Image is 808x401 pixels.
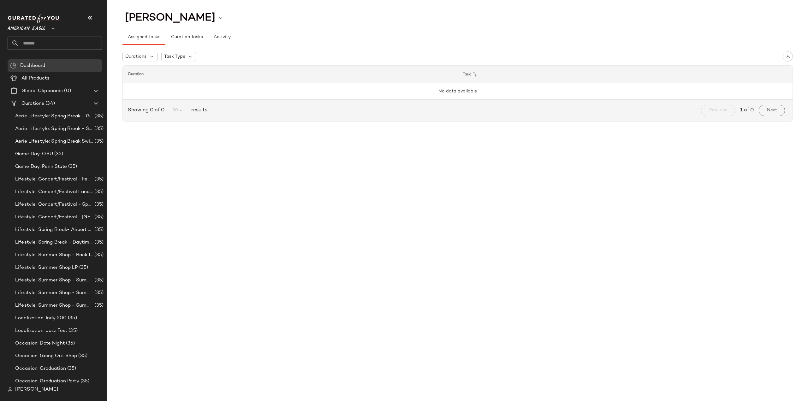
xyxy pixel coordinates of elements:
img: svg%3e [786,54,790,59]
span: (35) [93,226,104,233]
img: svg%3e [10,62,16,69]
span: Lifestyle: Concert/Festival Landing Page [15,188,93,196]
span: Lifestyle: Summer Shop - Summer Study Sessions [15,302,93,309]
span: Lifestyle: Summer Shop LP [15,264,78,271]
span: (35) [93,201,104,208]
span: (35) [53,150,63,158]
span: [PERSON_NAME] [15,386,58,393]
span: (0) [63,87,71,95]
span: Showing 0 of 0 [128,107,167,114]
span: Lifestyle: Summer Shop - Summer Internship [15,289,93,297]
span: Lifestyle: Spring Break - Daytime Casual [15,239,93,246]
span: Aerie Lifestyle: Spring Break - Girly/Femme [15,113,93,120]
span: (35) [66,365,76,372]
span: Curations [21,100,44,107]
span: (35) [93,302,104,309]
span: Localization: Jazz Fest [15,327,67,334]
span: Lifestyle: Summer Shop - Back to School Essentials [15,251,93,259]
span: (34) [44,100,55,107]
span: All Products [21,75,50,82]
span: Lifestyle: Concert/Festival - Femme [15,176,93,183]
span: Curation Tasks [170,35,203,40]
span: (35) [67,327,78,334]
span: (35) [93,214,104,221]
span: (35) [79,378,90,385]
span: American Eagle [8,21,45,33]
th: Task [458,66,793,83]
span: Activity [213,35,231,40]
span: (35) [93,289,104,297]
span: Aerie Lifestyle: Spring Break Swimsuits Landing Page [15,138,93,145]
span: Localization: Indy 500 [15,315,67,322]
span: Game Day: Penn State [15,163,67,170]
span: Global Clipboards [21,87,63,95]
span: Lifestyle: Summer Shop - Summer Abroad [15,277,93,284]
span: (35) [93,188,104,196]
span: Lifestyle: Concert/Festival - Sporty [15,201,93,208]
span: Task Type [164,53,185,60]
img: cfy_white_logo.C9jOOHJF.svg [8,15,61,23]
span: (35) [93,113,104,120]
span: (35) [65,340,75,347]
span: (35) [93,251,104,259]
span: Next [767,108,777,113]
span: 1 of 0 [740,107,754,114]
th: Curation [123,66,458,83]
span: (35) [93,277,104,284]
span: Occasion: Date Night [15,340,65,347]
span: (35) [78,264,88,271]
span: Lifestyle: Spring Break- Airport Style [15,226,93,233]
td: No data available [123,83,793,100]
span: Occasion: Graduation Party [15,378,79,385]
span: Game Day: OSU [15,150,53,158]
span: Assigned Tasks [128,35,160,40]
span: Occasion: Graduation [15,365,66,372]
span: (35) [77,352,87,360]
span: (35) [93,239,104,246]
span: Aerie Lifestyle: Spring Break - Sporty [15,125,93,133]
span: [PERSON_NAME] [125,12,215,24]
span: results [189,107,207,114]
button: Next [759,105,785,116]
img: svg%3e [8,387,13,392]
span: (35) [93,138,104,145]
span: (35) [67,315,77,322]
span: (35) [67,163,77,170]
span: Occasion: Going Out Shop [15,352,77,360]
span: Dashboard [20,62,45,69]
span: Lifestyle: Concert/Festival - [GEOGRAPHIC_DATA] [15,214,93,221]
span: (35) [93,176,104,183]
span: (35) [93,125,104,133]
span: Curations [125,53,146,60]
